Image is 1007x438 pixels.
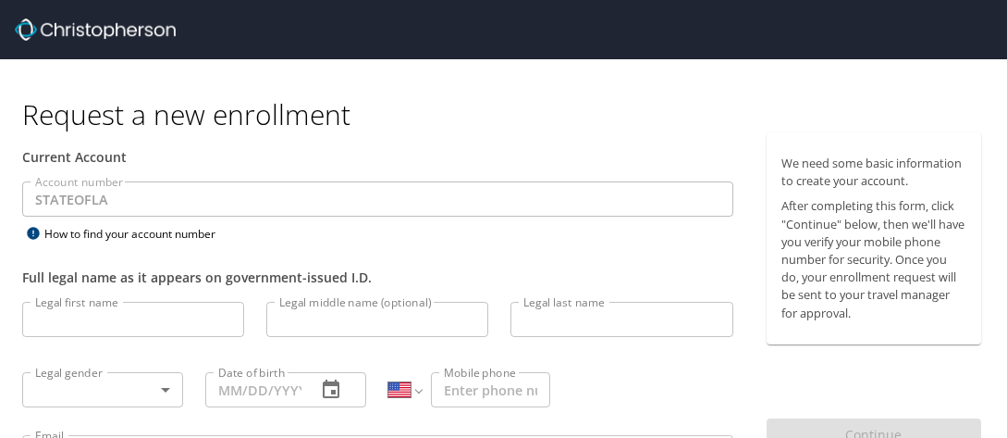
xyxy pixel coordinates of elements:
input: Enter phone number [431,372,549,407]
p: We need some basic information to create your account. [781,155,966,190]
img: cbt logo [15,19,176,41]
div: Current Account [22,147,733,167]
div: ​ [22,372,183,407]
p: After completing this form, click "Continue" below, then we'll have you verify your mobile phone ... [781,197,966,321]
div: Full legal name as it appears on government-issued I.D. [22,268,733,287]
input: MM/DD/YYYY [205,372,301,407]
div: How to find your account number [22,222,253,245]
h1: Request a new enrollment [22,96,996,132]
